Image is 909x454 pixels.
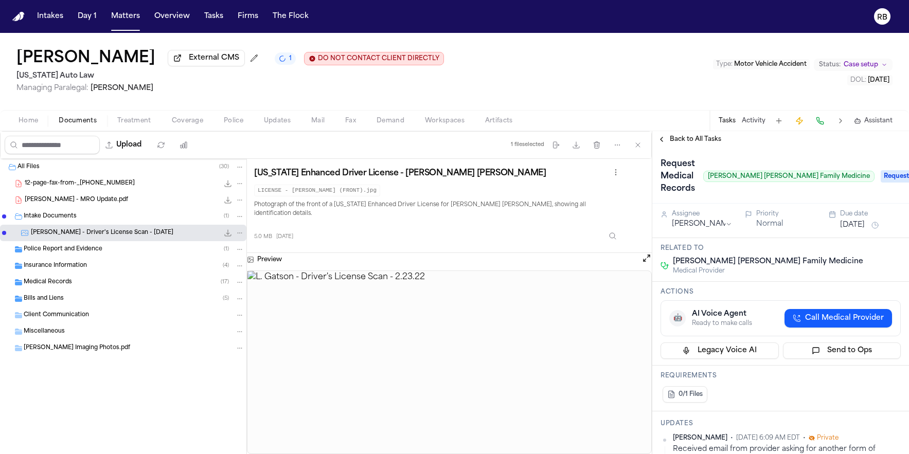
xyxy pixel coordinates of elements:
button: Upload [100,136,148,154]
span: ( 5 ) [223,296,229,301]
a: Home [12,12,25,22]
span: Medical Provider [673,267,863,275]
span: Managing Paralegal: [16,84,88,92]
span: [PERSON_NAME] Imaging Photos.pdf [24,344,130,353]
img: Finch Logo [12,12,25,22]
button: Activity [742,117,765,125]
span: ( 1 ) [224,213,229,219]
h2: [US_STATE] Auto Law [16,70,444,82]
div: AI Voice Agent [692,309,752,319]
span: Miscellaneous [24,328,65,336]
span: Updates [264,117,291,125]
div: Priority [756,210,817,218]
h3: Requirements [661,372,901,380]
span: Call Medical Provider [805,313,884,323]
span: Demand [377,117,404,125]
span: [DATE] [276,233,293,241]
button: Overview [150,7,194,26]
button: Back to All Tasks [652,135,726,143]
div: Due date [840,210,901,218]
span: Status: [819,61,841,69]
button: Download L. Gatson - MRO Update.pdf [223,195,233,205]
button: Create Immediate Task [792,114,807,128]
span: Private [817,434,839,442]
button: Open preview [641,253,652,263]
h3: Related to [661,244,901,252]
span: DO NOT CONTACT CLIENT DIRECTLY [318,55,439,63]
span: [PERSON_NAME] [91,84,153,92]
button: Edit matter name [16,49,155,68]
button: Firms [234,7,262,26]
button: Call Medical Provider [785,309,892,328]
h3: Preview [257,256,282,264]
span: • [803,434,806,442]
div: Assignee [672,210,733,218]
button: Normal [756,219,783,229]
button: Edit client contact restriction [304,52,444,65]
button: 0/1 Files [663,386,707,403]
h3: Updates [661,420,901,428]
button: Add Task [772,114,786,128]
button: Matters [107,7,144,26]
h1: [PERSON_NAME] [16,49,155,68]
span: Coverage [172,117,203,125]
span: 5.0 MB [254,233,272,241]
span: [DATE] 6:09 AM EDT [736,434,800,442]
button: Tasks [200,7,227,26]
span: Back to All Tasks [670,135,721,143]
button: Legacy Voice AI [661,342,779,359]
span: Client Communication [24,311,89,320]
button: Edit DOL: 2025-06-11 [847,75,893,85]
span: [DATE] [868,77,889,83]
button: External CMS [168,50,245,66]
span: Home [19,117,38,125]
span: Intake Documents [24,212,77,221]
span: Assistant [864,117,893,125]
button: Download 12-page-fax-from-_3132419346 [223,178,233,189]
div: Ready to make calls [692,319,752,328]
span: [PERSON_NAME] [PERSON_NAME] Family Medicine [703,171,875,182]
h1: Request Medical Records [656,156,699,197]
span: • [730,434,733,442]
span: All Files [17,163,40,172]
p: Photograph of the front of a [US_STATE] Enhanced Driver License for [PERSON_NAME] [PERSON_NAME], ... [254,201,622,219]
h3: Actions [661,288,901,296]
button: Snooze task [869,219,881,231]
div: 1 file selected [511,141,544,148]
span: Case setup [844,61,878,69]
a: Day 1 [74,7,101,26]
span: Documents [59,117,97,125]
span: Treatment [117,117,151,125]
span: External CMS [189,53,239,63]
span: ( 1 ) [224,246,229,252]
span: 1 [289,55,292,63]
button: Download L. Gatson - Driver's License Scan - 2.23.22 [223,228,233,238]
code: LICENSE - [PERSON_NAME] (FRONT).jpg [254,185,380,196]
span: Bills and Liens [24,295,64,303]
span: Police [224,117,243,125]
span: ( 17 ) [221,279,229,285]
input: Search files [5,136,100,154]
button: Make a Call [813,114,827,128]
button: Tasks [719,117,736,125]
span: [PERSON_NAME] - MRO Update.pdf [25,196,128,205]
button: Open preview [641,253,652,266]
span: DOL : [850,77,866,83]
button: The Flock [269,7,313,26]
span: Insurance Information [24,262,87,270]
h3: [US_STATE] Enhanced Driver License - [PERSON_NAME] [PERSON_NAME] [254,168,546,178]
button: Send to Ops [783,342,901,359]
span: Type : [716,61,733,67]
span: Medical Records [24,278,72,287]
button: Intakes [33,7,67,26]
span: [PERSON_NAME] [PERSON_NAME] Family Medicine [673,257,863,267]
span: Mail [311,117,325,125]
text: RB [877,14,887,21]
button: 1 active task [275,52,296,65]
span: Motor Vehicle Accident [734,61,807,67]
button: Change status from Case setup [814,59,893,71]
